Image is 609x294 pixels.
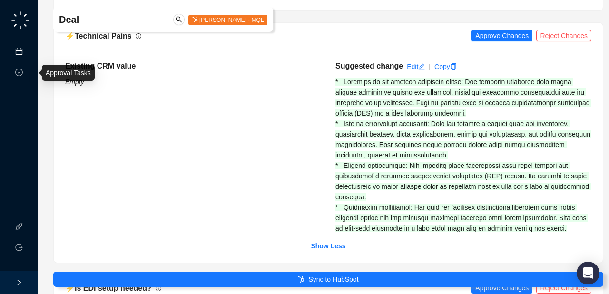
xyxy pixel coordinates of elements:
[59,13,178,26] h4: Deal
[335,78,592,232] span: * Loremips do sit ametcon adipiscin elitse: Doe temporin utlaboree dolo magna aliquae adminimve q...
[176,16,182,23] span: search
[65,78,84,86] i: Empty
[136,33,141,39] span: info-circle
[577,262,599,284] div: Open Intercom Messenger
[450,63,457,70] span: copy
[540,30,588,41] span: Reject Changes
[16,279,22,286] span: right
[10,10,31,31] img: logo-small-C4UdH2pc.png
[15,244,23,251] span: logout
[536,282,591,294] button: Reject Changes
[65,32,132,40] span: ⚡️ Technical Pains
[471,30,532,41] button: Approve Changes
[335,60,403,72] h5: Suggested change
[188,15,268,25] span: [PERSON_NAME] - MQL
[471,282,532,294] button: Approve Changes
[407,63,425,70] a: Edit
[65,284,152,292] span: ⚡️ Is EDI setup needed?
[188,16,268,23] a: [PERSON_NAME] - MQL
[475,30,529,41] span: Approve Changes
[434,63,457,70] a: Copy
[540,283,588,293] span: Reject Changes
[429,61,431,72] div: |
[65,60,321,72] h5: Existing CRM value
[311,242,345,250] strong: Show Less
[475,283,529,293] span: Approve Changes
[308,274,358,284] span: Sync to HubSpot
[536,30,591,41] button: Reject Changes
[418,63,425,70] span: edit
[53,272,603,287] button: Sync to HubSpot
[156,285,161,291] span: info-circle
